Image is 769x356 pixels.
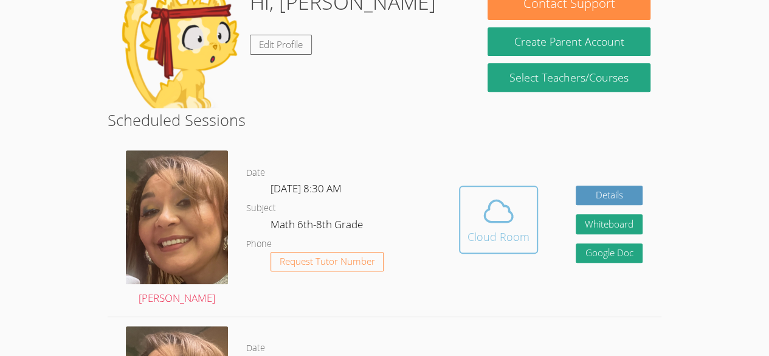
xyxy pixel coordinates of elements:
a: Select Teachers/Courses [488,63,650,92]
div: Cloud Room [467,228,529,245]
button: Cloud Room [459,186,538,254]
dt: Subject [246,201,276,216]
a: Details [576,186,643,206]
button: Request Tutor Number [271,252,384,272]
a: Google Doc [576,243,643,264]
span: [DATE] 8:30 AM [271,181,342,195]
img: IMG_0482.jpeg [126,150,228,284]
button: Create Parent Account [488,27,650,56]
dt: Phone [246,237,272,252]
button: Whiteboard [576,214,643,234]
dt: Date [246,166,265,181]
h2: Scheduled Sessions [108,108,661,131]
a: Edit Profile [250,35,312,55]
a: [PERSON_NAME] [126,150,228,307]
dt: Date [246,341,265,356]
span: Request Tutor Number [280,257,375,266]
dd: Math 6th-8th Grade [271,216,365,237]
